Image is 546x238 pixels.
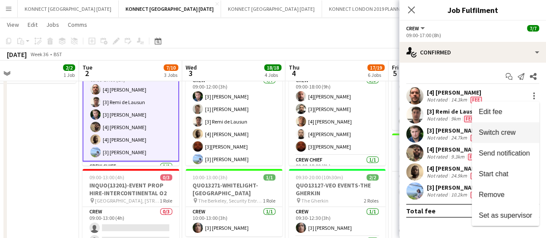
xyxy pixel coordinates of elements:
span: Switch crew [479,129,515,136]
span: Set as supervisor [479,212,532,219]
button: Send notification [472,143,539,164]
button: Set as supervisor [472,205,539,226]
span: Start chat [479,170,508,178]
button: Remove [472,184,539,205]
span: Send notification [479,149,530,157]
span: Edit fee [479,108,502,115]
button: Start chat [472,164,539,184]
span: Remove [479,191,505,198]
button: Switch crew [472,122,539,143]
button: Edit fee [472,102,539,122]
